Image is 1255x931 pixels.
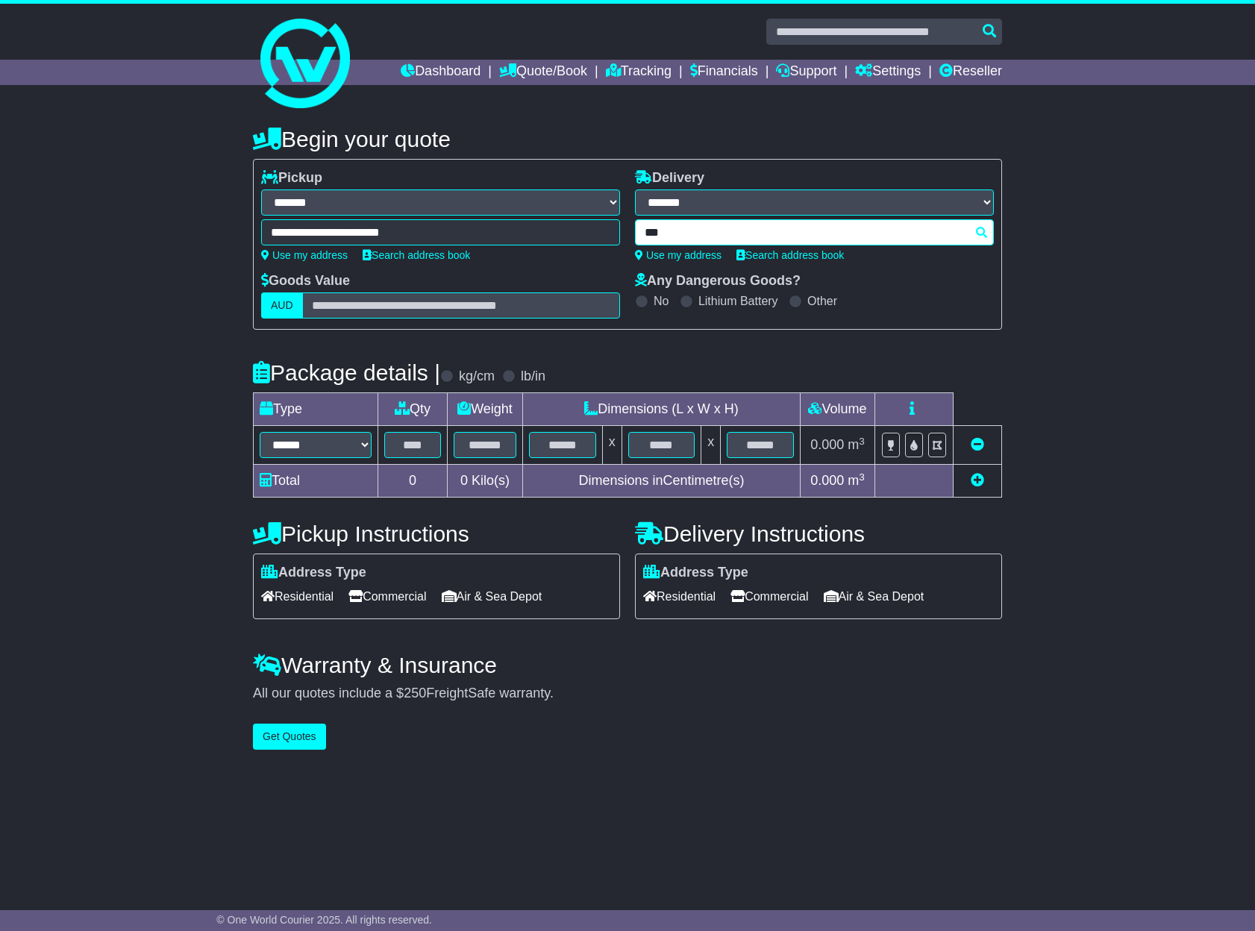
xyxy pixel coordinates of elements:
sup: 3 [859,471,865,483]
td: Qty [378,393,448,426]
span: 0.000 [810,437,844,452]
a: Reseller [939,60,1002,85]
button: Get Quotes [253,724,326,750]
label: Address Type [261,565,366,581]
a: Search address book [363,249,470,261]
td: Dimensions in Centimetre(s) [522,465,800,498]
a: Dashboard [401,60,481,85]
label: AUD [261,292,303,319]
a: Support [776,60,836,85]
a: Add new item [971,473,984,488]
a: Use my address [261,249,348,261]
h4: Pickup Instructions [253,521,620,546]
span: Residential [643,585,716,608]
a: Search address book [736,249,844,261]
h4: Package details | [253,360,440,385]
td: Weight [448,393,523,426]
a: Settings [855,60,921,85]
label: kg/cm [459,369,495,385]
span: m [848,437,865,452]
a: Use my address [635,249,722,261]
td: x [602,426,622,465]
a: Quote/Book [499,60,587,85]
a: Financials [690,60,758,85]
label: Goods Value [261,273,350,289]
td: Total [254,465,378,498]
span: Air & Sea Depot [442,585,542,608]
td: Kilo(s) [448,465,523,498]
label: Delivery [635,170,704,186]
td: Type [254,393,378,426]
span: 250 [404,686,426,700]
h4: Warranty & Insurance [253,653,1002,677]
label: Lithium Battery [698,294,778,308]
td: Volume [800,393,874,426]
a: Remove this item [971,437,984,452]
label: Other [807,294,837,308]
span: m [848,473,865,488]
td: x [701,426,721,465]
a: Tracking [606,60,672,85]
span: 0 [460,473,468,488]
span: 0.000 [810,473,844,488]
label: No [654,294,669,308]
span: Commercial [348,585,426,608]
div: All our quotes include a $ FreightSafe warranty. [253,686,1002,702]
label: Pickup [261,170,322,186]
span: Air & Sea Depot [824,585,924,608]
td: 0 [378,465,448,498]
span: Commercial [730,585,808,608]
td: Dimensions (L x W x H) [522,393,800,426]
label: Address Type [643,565,748,581]
span: © One World Courier 2025. All rights reserved. [216,914,432,926]
span: Residential [261,585,334,608]
h4: Begin your quote [253,127,1002,151]
label: Any Dangerous Goods? [635,273,801,289]
label: lb/in [521,369,545,385]
h4: Delivery Instructions [635,521,1002,546]
typeahead: Please provide city [635,219,994,245]
sup: 3 [859,436,865,447]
